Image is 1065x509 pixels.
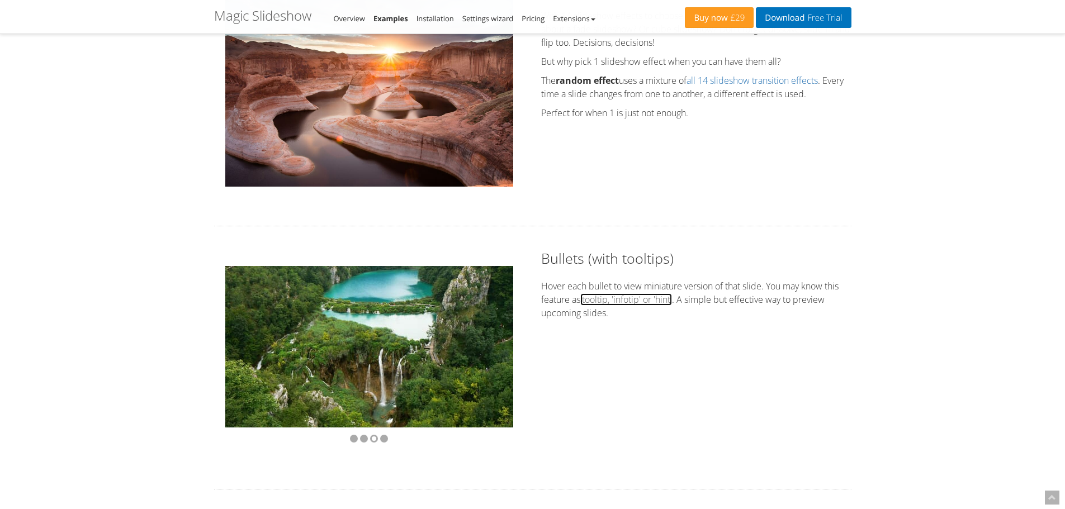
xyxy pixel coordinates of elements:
p: But why pick 1 slideshow effect when you can have them all? [541,55,851,68]
a: Pricing [522,13,545,23]
a: Examples [373,13,408,23]
a: Installation [416,13,454,23]
a: Buy now£29 [685,7,754,28]
span: Free Trial [804,13,842,22]
a: 'tooltip, 'infotip' or 'hint' [580,293,672,306]
p: The uses a mixture of . Every time a slide changes from one to another, a different effect is used. [541,74,851,101]
a: Extensions [553,13,595,23]
h1: Magic Slideshow [214,8,311,23]
h2: Bullets (with tooltips) [541,249,851,268]
p: Perfect for when 1 is just not enough. [541,106,851,120]
strong: random effect [556,74,619,87]
a: DownloadFree Trial [756,7,851,28]
img: Slideshow with bullets example [225,266,513,427]
span: £29 [728,13,745,22]
a: all 14 slideshow transition effects [687,74,818,87]
a: Overview [334,13,365,23]
a: Settings wizard [462,13,514,23]
p: Hover each bullet to view miniature version of that slide. You may know this feature as . A simpl... [541,279,851,320]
